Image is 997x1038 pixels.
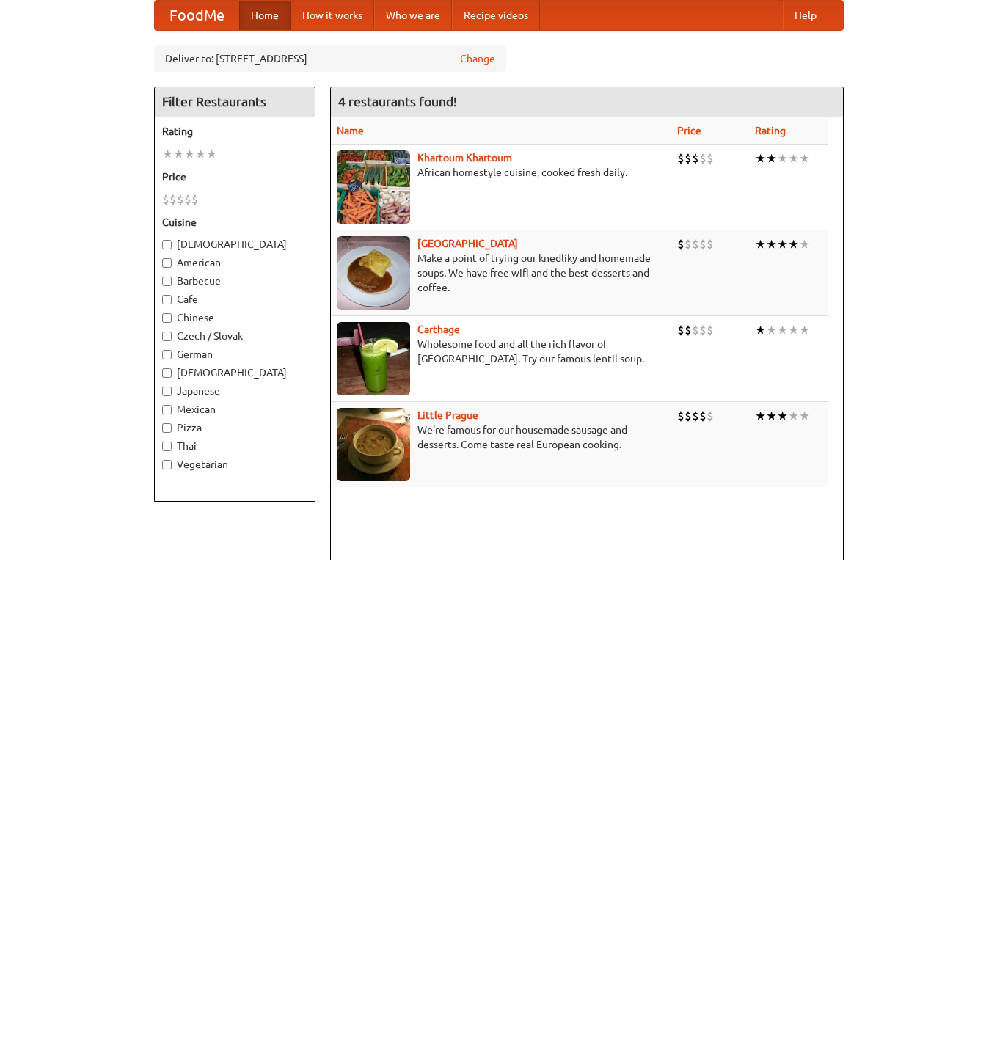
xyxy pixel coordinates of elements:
[337,322,410,395] img: carthage.jpg
[677,322,684,338] li: $
[337,236,410,310] img: czechpoint.jpg
[684,150,692,167] li: $
[184,146,195,162] li: ★
[460,51,495,66] a: Change
[417,324,460,335] a: Carthage
[755,125,786,136] a: Rating
[777,408,788,424] li: ★
[162,255,307,270] label: American
[162,169,307,184] h5: Price
[699,408,706,424] li: $
[699,322,706,338] li: $
[162,442,172,451] input: Thai
[162,387,172,396] input: Japanese
[755,150,766,167] li: ★
[337,125,364,136] a: Name
[699,236,706,252] li: $
[177,191,184,208] li: $
[162,277,172,286] input: Barbecue
[162,420,307,435] label: Pizza
[755,236,766,252] li: ★
[788,322,799,338] li: ★
[162,402,307,417] label: Mexican
[162,439,307,453] label: Thai
[766,150,777,167] li: ★
[162,295,172,304] input: Cafe
[452,1,540,30] a: Recipe videos
[337,251,665,295] p: Make a point of trying our knedlíky and homemade soups. We have free wifi and the best desserts a...
[162,215,307,230] h5: Cuisine
[777,150,788,167] li: ★
[162,237,307,252] label: [DEMOGRAPHIC_DATA]
[162,146,173,162] li: ★
[692,236,699,252] li: $
[162,292,307,307] label: Cafe
[417,409,478,421] a: Little Prague
[417,152,512,164] a: Khartoum Khartoum
[766,408,777,424] li: ★
[677,125,701,136] a: Price
[162,405,172,414] input: Mexican
[291,1,374,30] a: How it works
[162,365,307,380] label: [DEMOGRAPHIC_DATA]
[162,423,172,433] input: Pizza
[162,368,172,378] input: [DEMOGRAPHIC_DATA]
[684,408,692,424] li: $
[338,95,457,109] ng-pluralize: 4 restaurants found!
[162,329,307,343] label: Czech / Slovak
[337,423,665,452] p: We're famous for our housemade sausage and desserts. Come taste real European cooking.
[706,322,714,338] li: $
[162,460,172,469] input: Vegetarian
[799,408,810,424] li: ★
[692,322,699,338] li: $
[706,236,714,252] li: $
[677,150,684,167] li: $
[169,191,177,208] li: $
[191,191,199,208] li: $
[788,408,799,424] li: ★
[677,408,684,424] li: $
[374,1,452,30] a: Who we are
[692,408,699,424] li: $
[162,384,307,398] label: Japanese
[766,322,777,338] li: ★
[788,150,799,167] li: ★
[677,236,684,252] li: $
[766,236,777,252] li: ★
[337,408,410,481] img: littleprague.jpg
[788,236,799,252] li: ★
[799,150,810,167] li: ★
[184,191,191,208] li: $
[239,1,291,30] a: Home
[799,322,810,338] li: ★
[162,258,172,268] input: American
[162,457,307,472] label: Vegetarian
[777,322,788,338] li: ★
[195,146,206,162] li: ★
[777,236,788,252] li: ★
[154,45,506,72] div: Deliver to: [STREET_ADDRESS]
[755,322,766,338] li: ★
[799,236,810,252] li: ★
[162,191,169,208] li: $
[337,165,665,180] p: African homestyle cuisine, cooked fresh daily.
[337,150,410,224] img: khartoum.jpg
[162,350,172,359] input: German
[692,150,699,167] li: $
[155,1,239,30] a: FoodMe
[155,87,315,117] h4: Filter Restaurants
[417,238,518,249] a: [GEOGRAPHIC_DATA]
[706,408,714,424] li: $
[162,240,172,249] input: [DEMOGRAPHIC_DATA]
[684,236,692,252] li: $
[162,313,172,323] input: Chinese
[206,146,217,162] li: ★
[162,310,307,325] label: Chinese
[162,332,172,341] input: Czech / Slovak
[162,124,307,139] h5: Rating
[684,322,692,338] li: $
